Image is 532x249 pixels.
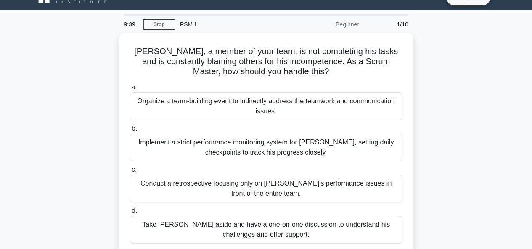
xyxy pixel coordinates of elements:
a: Stop [143,19,175,30]
div: 1/10 [364,16,413,33]
div: PSM I [175,16,291,33]
span: d. [132,207,137,214]
div: Implement a strict performance monitoring system for [PERSON_NAME], setting daily checkpoints to ... [130,134,402,161]
span: c. [132,166,137,173]
h5: [PERSON_NAME], a member of your team, is not completing his tasks and is constantly blaming other... [129,46,403,77]
div: Take [PERSON_NAME] aside and have a one-on-one discussion to understand his challenges and offer ... [130,216,402,244]
div: Beginner [291,16,364,33]
div: Organize a team-building event to indirectly address the teamwork and communication issues. [130,92,402,120]
span: a. [132,84,137,91]
span: b. [132,125,137,132]
div: 9:39 [119,16,143,33]
div: Conduct a retrospective focusing only on [PERSON_NAME]'s performance issues in front of the entir... [130,175,402,202]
